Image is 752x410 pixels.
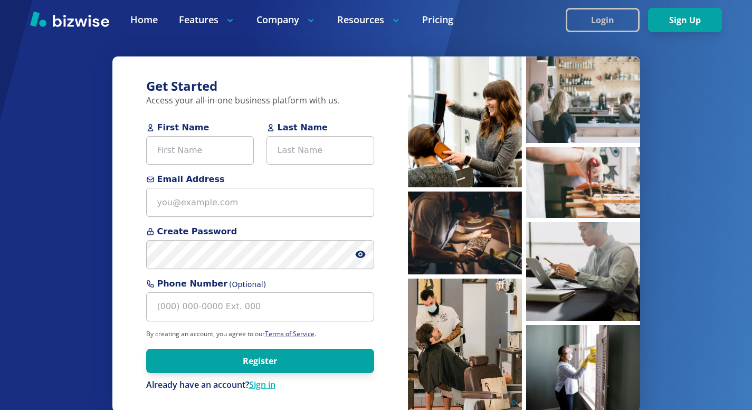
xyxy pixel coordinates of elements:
img: Hairstylist blow drying hair [408,56,522,187]
span: Phone Number [146,278,374,290]
img: Bizwise Logo [30,11,109,27]
p: Features [179,13,235,26]
a: Home [130,13,158,26]
p: Resources [337,13,401,26]
img: People waiting at coffee bar [526,56,640,143]
p: By creating an account, you agree to our . [146,330,374,338]
p: Already have an account? [146,379,374,391]
span: Last Name [266,121,374,134]
input: Last Name [266,136,374,165]
span: First Name [146,121,254,134]
input: you@example.com [146,188,374,217]
div: Already have an account?Sign in [146,379,374,391]
img: Man inspecting coffee beans [408,192,522,274]
a: Terms of Service [265,329,315,338]
h3: Get Started [146,78,374,95]
img: Man working on laptop [526,222,640,321]
a: Pricing [422,13,453,26]
img: Pastry chef making pastries [526,147,640,218]
button: Sign Up [648,8,722,32]
span: Create Password [146,225,374,238]
input: First Name [146,136,254,165]
span: (Optional) [229,279,266,290]
button: Login [566,8,640,32]
button: Register [146,349,374,373]
p: Company [256,13,316,26]
a: Sign in [249,379,275,390]
a: Sign Up [648,15,722,25]
input: (000) 000-0000 Ext. 000 [146,292,374,321]
a: Login [566,15,648,25]
p: Access your all-in-one business platform with us. [146,95,374,107]
span: Email Address [146,173,374,186]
